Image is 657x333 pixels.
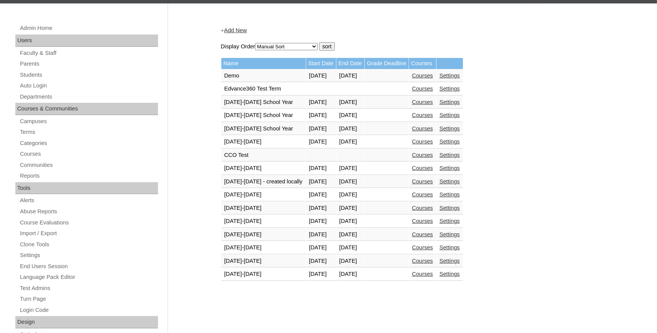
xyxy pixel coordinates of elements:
[224,27,247,33] a: Add New
[221,175,306,188] td: [DATE]-[DATE] - created locally
[440,138,460,145] a: Settings
[440,112,460,118] a: Settings
[19,272,158,282] a: Language Pack Editor
[221,228,306,241] td: [DATE]-[DATE]
[19,229,158,238] a: Import / Export
[19,117,158,126] a: Campuses
[221,241,306,254] td: [DATE]-[DATE]
[15,35,158,47] div: Users
[412,99,433,105] a: Courses
[440,73,460,79] a: Settings
[221,58,306,69] td: Name
[221,26,601,35] div: +
[221,109,306,122] td: [DATE]-[DATE] School Year
[19,262,158,271] a: End Users Session
[15,182,158,195] div: Tools
[336,228,364,241] td: [DATE]
[306,122,336,135] td: [DATE]
[336,175,364,188] td: [DATE]
[336,202,364,215] td: [DATE]
[412,112,433,118] a: Courses
[15,103,158,115] div: Courses & Communities
[19,127,158,137] a: Terms
[412,191,433,198] a: Courses
[412,125,433,132] a: Courses
[19,59,158,69] a: Parents
[221,268,306,281] td: [DATE]-[DATE]
[440,258,460,264] a: Settings
[412,152,433,158] a: Courses
[440,152,460,158] a: Settings
[412,231,433,237] a: Courses
[306,202,336,215] td: [DATE]
[19,294,158,304] a: Turn Page
[306,96,336,109] td: [DATE]
[306,255,336,268] td: [DATE]
[412,86,433,92] a: Courses
[306,109,336,122] td: [DATE]
[440,99,460,105] a: Settings
[221,162,306,175] td: [DATE]-[DATE]
[440,191,460,198] a: Settings
[412,258,433,264] a: Courses
[306,69,336,82] td: [DATE]
[15,316,158,328] div: Design
[336,109,364,122] td: [DATE]
[306,268,336,281] td: [DATE]
[440,165,460,171] a: Settings
[19,171,158,181] a: Reports
[440,178,460,185] a: Settings
[412,178,433,185] a: Courses
[19,70,158,80] a: Students
[412,138,433,145] a: Courses
[19,284,158,293] a: Test Admins
[19,81,158,91] a: Auto Login
[412,244,433,251] a: Courses
[412,205,433,211] a: Courses
[319,42,334,51] input: sort
[412,218,433,224] a: Courses
[306,162,336,175] td: [DATE]
[19,240,158,249] a: Clone Tools
[412,165,433,171] a: Courses
[221,96,306,109] td: [DATE]-[DATE] School Year
[336,96,364,109] td: [DATE]
[221,202,306,215] td: [DATE]-[DATE]
[306,241,336,254] td: [DATE]
[19,92,158,102] a: Departments
[440,231,460,237] a: Settings
[221,149,306,162] td: CCO Test
[19,149,158,159] a: Courses
[221,215,306,228] td: [DATE]-[DATE]
[336,255,364,268] td: [DATE]
[19,23,158,33] a: Admin Home
[336,268,364,281] td: [DATE]
[221,135,306,148] td: [DATE]-[DATE]
[336,58,364,69] td: End Date
[221,69,306,82] td: Demo
[409,58,436,69] td: Courses
[221,188,306,201] td: [DATE]-[DATE]
[412,271,433,277] a: Courses
[440,271,460,277] a: Settings
[19,160,158,170] a: Communities
[19,218,158,227] a: Course Evaluations
[336,122,364,135] td: [DATE]
[336,135,364,148] td: [DATE]
[336,69,364,82] td: [DATE]
[336,162,364,175] td: [DATE]
[221,82,306,96] td: Edvance360 Test Term
[221,122,306,135] td: [DATE]-[DATE] School Year
[440,86,460,92] a: Settings
[365,58,409,69] td: Grade Deadline
[19,305,158,315] a: Login Code
[336,188,364,201] td: [DATE]
[221,42,601,51] form: Display Order
[440,125,460,132] a: Settings
[19,138,158,148] a: Categories
[336,215,364,228] td: [DATE]
[412,73,433,79] a: Courses
[306,228,336,241] td: [DATE]
[19,196,158,205] a: Alerts
[306,58,336,69] td: Start Date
